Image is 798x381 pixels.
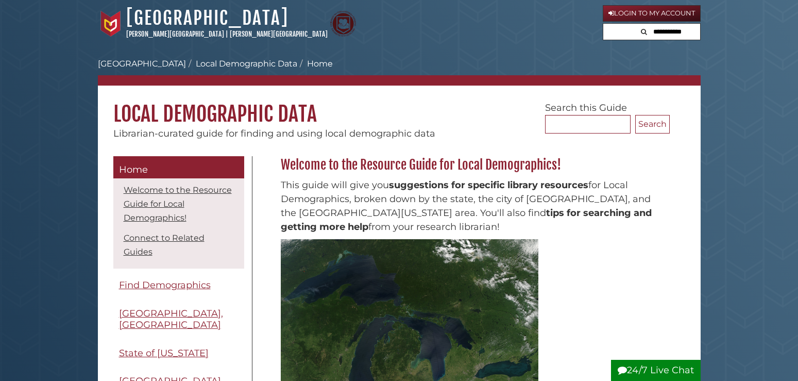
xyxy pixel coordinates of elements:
[119,279,211,291] span: Find Demographics
[124,185,232,223] a: Welcome to the Resource Guide for Local Demographics!
[196,59,297,69] a: Local Demographic Data
[611,360,701,381] button: 24/7 Live Chat
[119,164,148,175] span: Home
[113,274,244,297] a: Find Demographics
[119,347,209,359] span: State of [US_STATE]
[98,58,701,86] nav: breadcrumb
[276,157,670,173] h2: Welcome to the Resource Guide for Local Demographics!
[281,179,389,191] span: This guide will give you
[281,207,652,233] span: tips for searching and getting more help
[389,179,588,191] span: suggestions for specific library resources
[635,115,670,134] button: Search
[230,30,328,38] a: [PERSON_NAME][GEOGRAPHIC_DATA]
[113,302,244,337] a: [GEOGRAPHIC_DATA], [GEOGRAPHIC_DATA]
[98,11,124,37] img: Calvin University
[113,128,435,139] span: Librarian-curated guide for finding and using local demographic data
[330,11,356,37] img: Calvin Theological Seminary
[126,30,224,38] a: [PERSON_NAME][GEOGRAPHIC_DATA]
[126,7,288,29] a: [GEOGRAPHIC_DATA]
[119,308,223,331] span: [GEOGRAPHIC_DATA], [GEOGRAPHIC_DATA]
[124,233,205,257] a: Connect to Related Guides
[297,58,333,70] li: Home
[281,179,651,219] span: for Local Demographics, broken down by the state, the city of [GEOGRAPHIC_DATA], and the [GEOGRAP...
[368,221,500,233] span: from your research librarian!
[113,156,244,179] a: Home
[113,342,244,365] a: State of [US_STATE]
[226,30,228,38] span: |
[638,24,650,38] button: Search
[98,86,701,127] h1: Local Demographic Data
[98,59,186,69] a: [GEOGRAPHIC_DATA]
[603,5,701,22] a: Login to My Account
[641,28,647,35] i: Search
